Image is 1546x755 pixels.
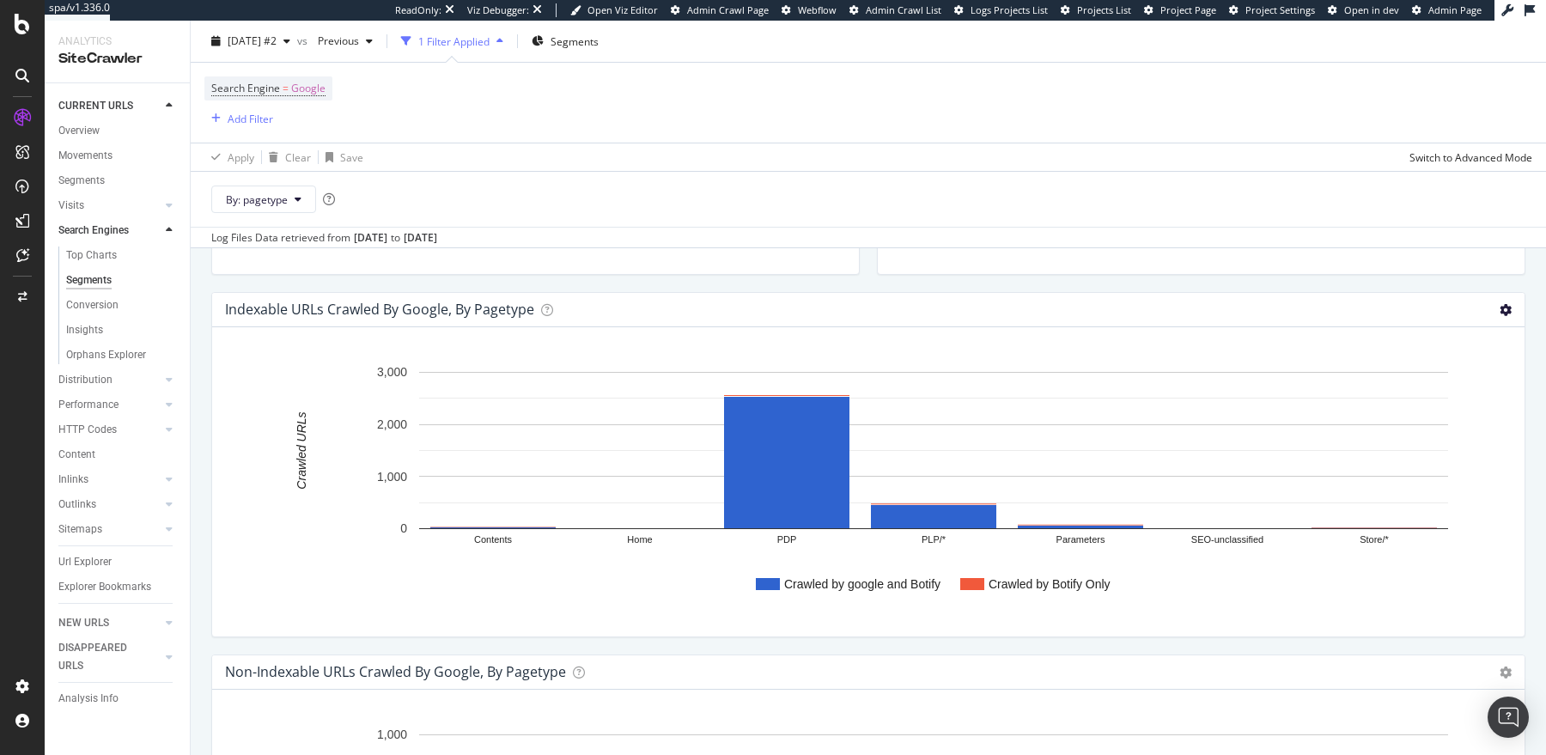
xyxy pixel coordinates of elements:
[319,143,363,171] button: Save
[849,3,941,17] a: Admin Crawl List
[525,27,606,55] button: Segments
[377,470,407,484] text: 1,000
[226,355,1512,623] svg: A chart.
[204,27,297,55] button: [DATE] #2
[627,535,652,545] text: Home
[66,247,117,265] div: Top Charts
[400,522,407,536] text: 0
[66,321,178,339] a: Insights
[66,296,119,314] div: Conversion
[58,197,161,215] a: Visits
[587,3,658,16] span: Open Viz Editor
[340,149,363,164] div: Save
[58,49,176,69] div: SiteCrawler
[782,3,837,17] a: Webflow
[226,192,288,206] span: By: pagetype
[377,417,407,431] text: 2,000
[228,33,277,48] span: 2025 Aug. 13th #2
[784,577,940,591] text: Crawled by google and Botify
[1500,667,1512,679] i: Options
[211,230,437,246] div: Log Files Data retrieved from to
[1144,3,1216,17] a: Project Page
[866,3,941,16] span: Admin Crawl List
[58,471,161,489] a: Inlinks
[297,33,311,48] span: vs
[311,33,359,48] span: Previous
[1328,3,1399,17] a: Open in dev
[58,446,178,464] a: Content
[1061,3,1131,17] a: Projects List
[58,553,112,571] div: Url Explorer
[211,81,280,95] span: Search Engine
[228,111,273,125] div: Add Filter
[58,222,129,240] div: Search Engines
[377,366,407,380] text: 3,000
[394,27,510,55] button: 1 Filter Applied
[551,33,599,48] span: Segments
[204,108,273,129] button: Add Filter
[687,3,769,16] span: Admin Crawl Page
[58,122,178,140] a: Overview
[58,97,161,115] a: CURRENT URLS
[58,446,95,464] div: Content
[1360,535,1389,545] text: Store/*
[58,614,109,632] div: NEW URLS
[58,521,161,539] a: Sitemaps
[262,143,311,171] button: Clear
[225,661,566,684] h4: Non-Indexable URLs Crawled By google, By pagetype
[58,222,161,240] a: Search Engines
[798,3,837,16] span: Webflow
[354,230,387,246] div: [DATE]
[295,412,308,490] text: Crawled URLs
[58,471,88,489] div: Inlinks
[58,496,96,514] div: Outlinks
[954,3,1048,17] a: Logs Projects List
[58,396,161,414] a: Performance
[58,690,119,708] div: Analysis Info
[971,3,1048,16] span: Logs Projects List
[58,639,161,675] a: DISAPPEARED URLS
[58,578,178,596] a: Explorer Bookmarks
[467,3,529,17] div: Viz Debugger:
[1500,304,1512,316] i: Options
[58,421,161,439] a: HTTP Codes
[228,149,254,164] div: Apply
[395,3,441,17] div: ReadOnly:
[58,147,178,165] a: Movements
[1488,697,1529,738] div: Open Intercom Messenger
[58,371,161,389] a: Distribution
[1160,3,1216,16] span: Project Page
[58,690,178,708] a: Analysis Info
[58,197,84,215] div: Visits
[1191,535,1263,545] text: SEO-unclassified
[66,321,103,339] div: Insights
[58,421,117,439] div: HTTP Codes
[66,296,178,314] a: Conversion
[989,577,1111,591] text: Crawled by Botify Only
[66,346,146,364] div: Orphans Explorer
[66,271,178,289] a: Segments
[671,3,769,17] a: Admin Crawl Page
[1245,3,1315,16] span: Project Settings
[58,553,178,571] a: Url Explorer
[58,639,145,675] div: DISAPPEARED URLS
[58,578,151,596] div: Explorer Bookmarks
[1229,3,1315,17] a: Project Settings
[1077,3,1131,16] span: Projects List
[1056,535,1105,545] text: Parameters
[211,186,316,213] button: By: pagetype
[1428,3,1482,16] span: Admin Page
[58,496,161,514] a: Outlinks
[58,147,113,165] div: Movements
[404,230,437,246] div: [DATE]
[922,535,946,545] text: PLP/*
[418,33,490,48] div: 1 Filter Applied
[58,172,105,190] div: Segments
[58,371,113,389] div: Distribution
[285,149,311,164] div: Clear
[377,728,407,742] text: 1,000
[1344,3,1399,16] span: Open in dev
[66,346,178,364] a: Orphans Explorer
[58,34,176,49] div: Analytics
[474,535,513,545] text: Contents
